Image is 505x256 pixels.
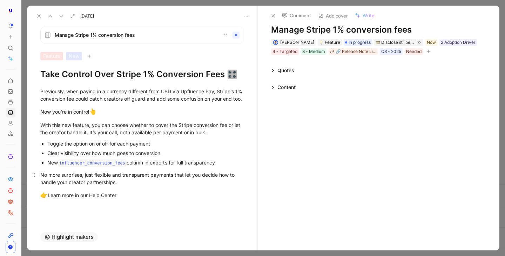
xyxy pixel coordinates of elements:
[58,160,127,167] code: influencer_conversion_fees
[302,48,325,55] div: 3 - Medium
[427,39,436,46] div: Now
[406,48,422,55] div: Needed
[319,40,323,45] img: 💡
[40,88,244,102] div: Previously, when paying in a currency different from USD via Upfluence Pay, Stripe’s 1% conversio...
[47,140,244,147] div: Toggle the option on or off for each payment
[376,40,380,45] img: 💳
[381,39,414,46] div: Disclose stripe 1percent conversion fees
[47,149,244,157] div: Clear visibility over how much goes to conversion
[271,24,486,35] h1: Manage Stripe 1% conversion fees
[318,39,342,46] div: 💡Feature
[40,171,244,186] div: No more surprises, just flexible and transparent payments that let you decide how to handle your ...
[344,39,372,46] div: In progress
[277,66,294,75] div: Quotes
[47,159,244,167] div: New column in exports for full transparency
[268,66,297,75] div: Quotes
[40,52,63,60] div: Feature
[6,6,15,15] button: Upfluence
[40,69,244,80] h1: Take Control Over Stripe 1% Conversion Fees 🎛️
[349,39,371,46] span: In progress
[441,39,476,46] div: 2 Adoption Driver
[363,12,375,19] span: Write
[336,48,376,55] div: 🔗 Release Note Link
[40,191,244,200] div: Learn more in our Help Center
[381,48,401,55] div: Q3 - 2025
[55,31,217,39] span: Manage Stripe 1% conversion fees
[40,191,48,198] span: 👉
[40,107,244,116] div: Now you’re in control
[66,52,82,60] div: New
[80,13,94,19] span: [DATE]
[40,52,244,60] div: FeatureNew
[89,108,96,115] span: 👆
[40,121,244,136] div: With this new feature, you can choose whether to cover the Stripe conversion fee or let the creat...
[315,11,351,21] button: Add cover
[268,83,298,92] div: Content
[272,48,297,55] div: 4 - Targeted
[319,39,340,46] div: Feature
[7,7,14,14] img: Upfluence
[274,40,277,44] img: avatar
[352,11,378,20] button: Write
[40,232,98,242] button: Highlight makers
[279,11,314,20] button: Comment
[277,83,296,92] div: Content
[280,40,314,45] span: [PERSON_NAME]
